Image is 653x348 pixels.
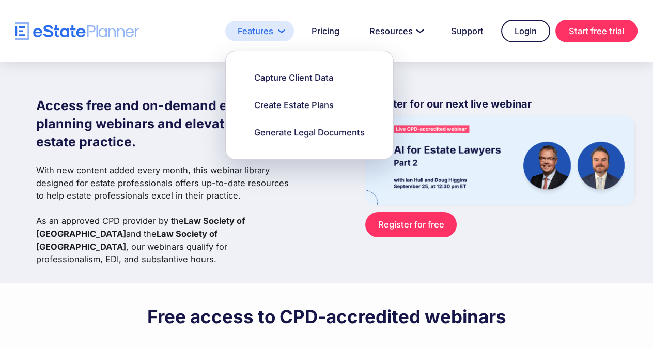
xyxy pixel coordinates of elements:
a: Support [439,21,496,41]
a: Resources [357,21,433,41]
div: Generate Legal Documents [254,127,365,139]
a: home [15,22,139,40]
a: Register for free [365,212,457,237]
div: Capture Client Data [254,72,333,84]
a: Generate Legal Documents [241,122,378,144]
p: Register for our next live webinar [365,97,634,116]
a: Capture Client Data [241,67,346,89]
img: eState Academy webinar [365,116,634,205]
h1: Access free and on-demand estate planning webinars and elevate your estate practice. [36,97,293,151]
a: Pricing [299,21,352,41]
p: With new content added every month, this webinar library designed for estate professionals offers... [36,164,293,266]
div: Create Estate Plans [254,99,334,111]
a: Login [501,20,550,42]
a: Start free trial [555,20,638,42]
a: Features [225,21,294,41]
a: Create Estate Plans [241,94,347,116]
strong: Law Society of [GEOGRAPHIC_DATA] [36,229,218,252]
h2: Free access to CPD-accredited webinars [147,305,506,328]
